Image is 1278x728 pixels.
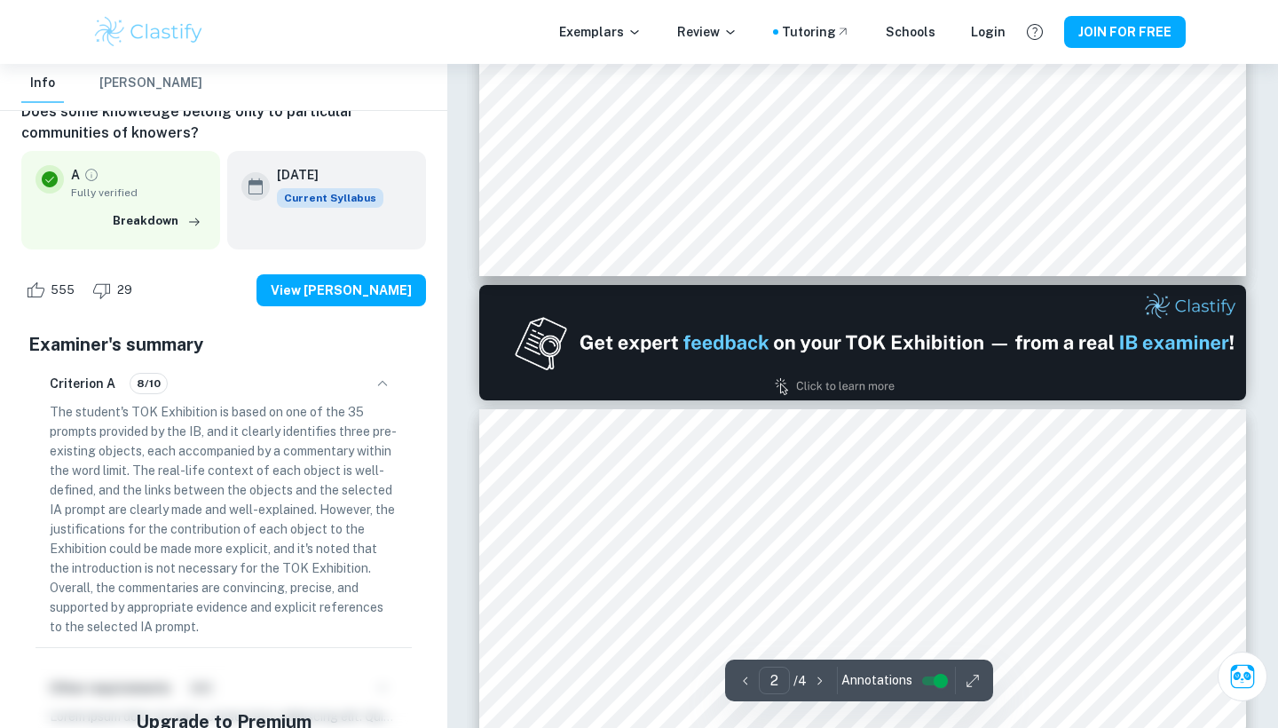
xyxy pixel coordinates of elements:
[793,671,807,691] p: / 4
[841,671,912,690] span: Annotations
[971,22,1006,42] a: Login
[886,22,935,42] a: Schools
[28,331,419,358] h5: Examiner's summary
[88,276,142,305] div: Dislike
[41,281,84,299] span: 555
[21,101,426,144] h6: Does some knowledge belong only to particular communities of knowers?
[559,22,642,42] p: Exemplars
[677,22,738,42] p: Review
[71,185,206,201] span: Fully verified
[782,22,850,42] a: Tutoring
[21,64,64,103] button: Info
[50,402,398,637] p: The student's TOK Exhibition is based on one of the 35 prompts provided by the IB, and it clearly...
[21,276,84,305] div: Like
[277,165,369,185] h6: [DATE]
[108,208,206,234] button: Breakdown
[50,374,115,393] h6: Criterion A
[99,64,202,103] button: [PERSON_NAME]
[277,188,383,208] span: Current Syllabus
[107,281,142,299] span: 29
[71,165,80,185] p: A
[1064,16,1186,48] button: JOIN FOR FREE
[277,188,383,208] div: This exemplar is based on the current syllabus. Feel free to refer to it for inspiration/ideas wh...
[130,376,167,392] span: 8/10
[1020,17,1050,47] button: Help and Feedback
[479,285,1246,400] img: Ad
[1218,652,1267,701] button: Ask Clai
[92,14,205,50] img: Clastify logo
[83,167,99,183] a: Grade fully verified
[256,274,426,306] button: View [PERSON_NAME]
